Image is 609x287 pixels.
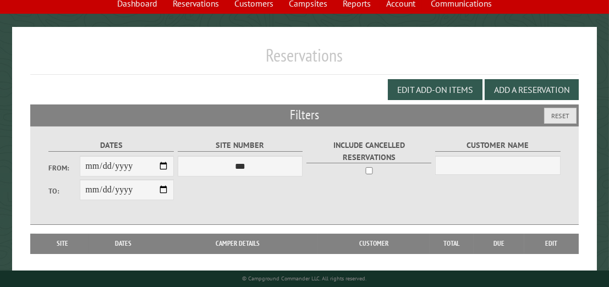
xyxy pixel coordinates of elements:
div: Keywords by Traffic [122,70,185,78]
div: Domain: [DOMAIN_NAME] [29,29,121,37]
div: Domain Overview [42,70,98,78]
label: Include Cancelled Reservations [306,139,432,163]
th: Due [474,234,524,253]
th: Camper Details [157,234,318,253]
th: Dates [89,234,158,253]
button: Reset [544,108,577,124]
th: Edit [524,234,579,253]
th: Total [430,234,474,253]
label: Customer Name [435,139,561,152]
div: v 4.0.25 [31,18,54,26]
label: Site Number [178,139,303,152]
label: To: [48,186,80,196]
h2: Filters [30,104,578,125]
small: © Campground Commander LLC. All rights reserved. [243,275,367,282]
button: Add a Reservation [485,79,579,100]
label: From: [48,163,80,173]
img: website_grey.svg [18,29,26,37]
th: Site [36,234,89,253]
h1: Reservations [30,45,578,75]
img: tab_keywords_by_traffic_grey.svg [109,69,118,78]
img: logo_orange.svg [18,18,26,26]
img: tab_domain_overview_orange.svg [30,69,39,78]
label: Dates [48,139,174,152]
button: Edit Add-on Items [388,79,482,100]
th: Customer [318,234,429,253]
